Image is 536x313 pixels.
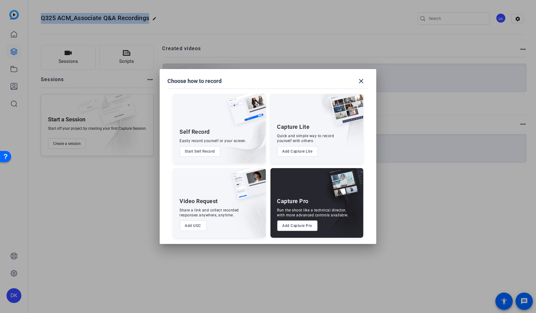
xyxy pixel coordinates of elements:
img: self-record.png [223,94,266,131]
img: embarkstudio-capture-lite.png [308,94,363,156]
img: embarkstudio-self-record.png [212,107,266,163]
div: Video Request [180,198,218,205]
div: Easily record yourself or your screen. [180,138,247,143]
div: Capture Pro [277,198,309,205]
button: Add Capture Lite [277,146,318,157]
button: Add UGC [180,220,207,231]
div: Quick and simple way to record yourself with others. [277,133,334,143]
img: embarkstudio-ugc-content.png [230,187,266,238]
button: Start Self Record [180,146,221,157]
img: capture-pro.png [322,168,363,206]
button: Add Capture Pro [277,220,318,231]
div: Run the shoot like a technical director, with more advanced controls available. [277,208,349,218]
mat-icon: close [357,77,365,85]
img: embarkstudio-capture-pro.png [318,176,363,238]
img: capture-lite.png [325,94,363,132]
h1: Choose how to record [167,77,222,85]
div: Capture Lite [277,123,310,131]
img: ugc-content.png [227,168,266,206]
div: Share a link and collect recorded responses anywhere, anytime. [180,208,239,218]
div: Self Record [180,128,210,136]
